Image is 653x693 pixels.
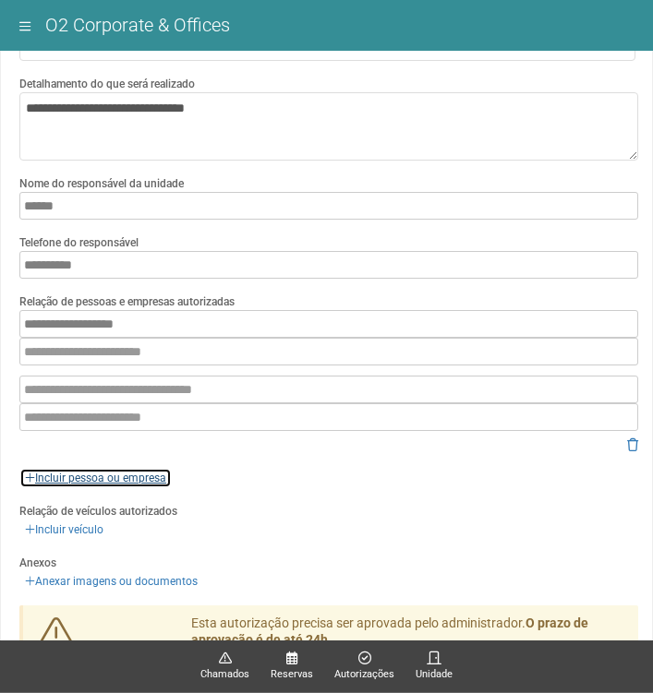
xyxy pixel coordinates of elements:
[19,175,184,192] label: Nome do responsável da unidade
[19,76,195,92] label: Detalhamento do que será realizado
[45,14,230,36] span: O2 Corporate & Offices
[19,555,56,571] label: Anexos
[19,571,203,591] a: Anexar imagens ou documentos
[627,438,638,451] i: Remover
[177,615,639,685] div: Esta autorização precisa ser aprovada pelo administrador.
[200,651,249,683] a: Chamados
[19,520,109,540] a: Incluir veículo
[19,234,139,251] label: Telefone do responsável
[334,651,394,683] a: Autorizações
[19,468,172,488] a: Incluir pessoa ou empresa
[271,666,313,683] span: Reservas
[416,666,453,683] span: Unidade
[200,666,249,683] span: Chamados
[19,503,177,520] label: Relação de veículos autorizados
[271,651,313,683] a: Reservas
[416,651,453,683] a: Unidade
[19,293,235,310] label: Relação de pessoas e empresas autorizadas
[334,666,394,683] span: Autorizações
